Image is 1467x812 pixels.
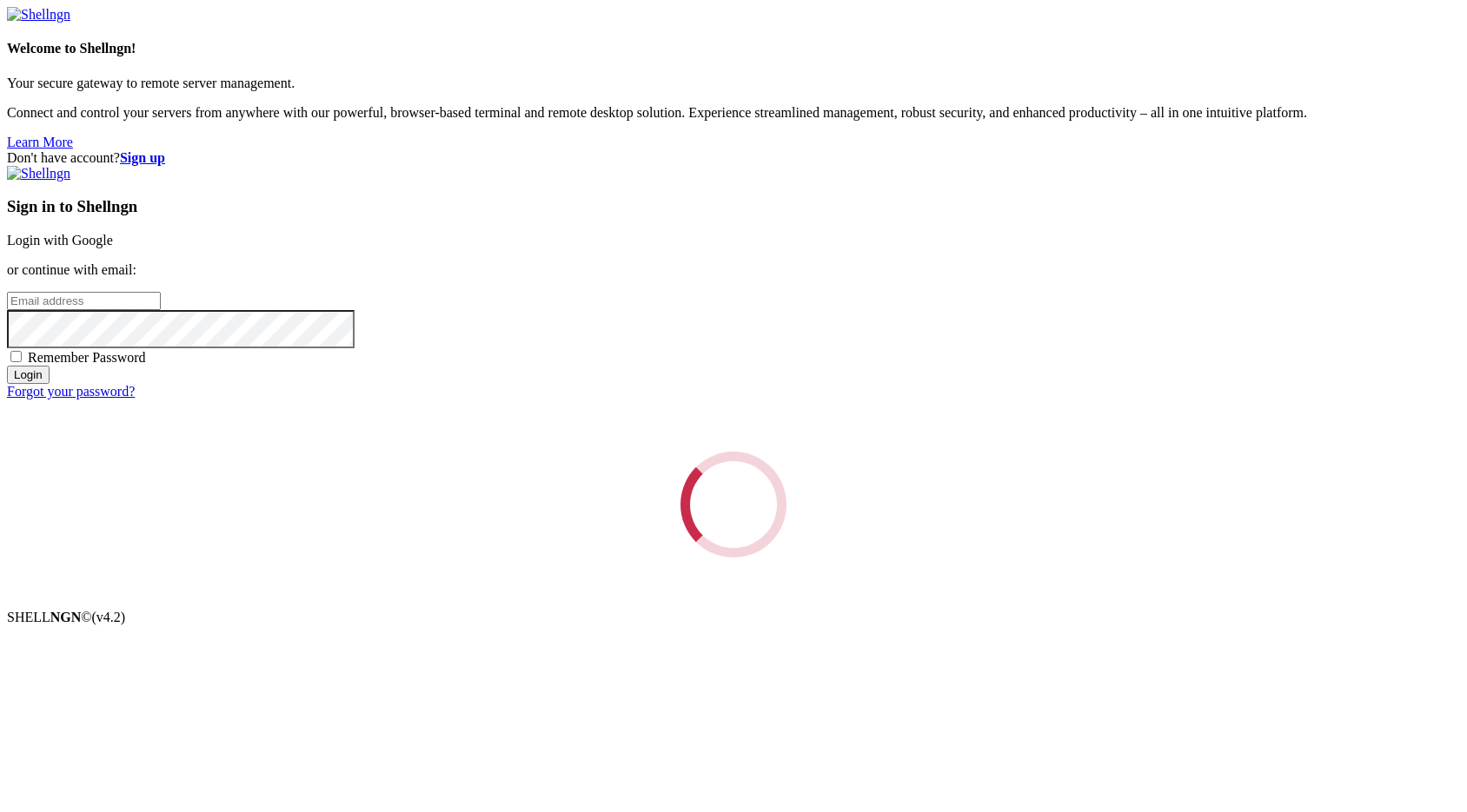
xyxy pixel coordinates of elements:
input: Email address [7,292,161,310]
span: SHELL © [7,610,125,624]
a: Login with Google [7,233,113,248]
div: Don't have account? [7,150,1460,166]
p: or continue with email: [7,262,1460,278]
h3: Sign in to Shellngn [7,197,1460,216]
a: Sign up [120,150,165,165]
a: Learn More [7,135,73,149]
a: Forgot your password? [7,384,135,399]
input: Login [7,366,50,384]
span: 4.2.0 [92,610,126,624]
div: Loading... [675,446,791,562]
img: Shellngn [7,7,70,23]
p: Your secure gateway to remote server management. [7,76,1460,91]
p: Connect and control your servers from anywhere with our powerful, browser-based terminal and remo... [7,105,1460,121]
img: Shellngn [7,166,70,182]
span: Remember Password [28,350,146,365]
h4: Welcome to Shellngn! [7,41,1460,56]
input: Remember Password [10,351,22,362]
b: NGN [50,610,82,624]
